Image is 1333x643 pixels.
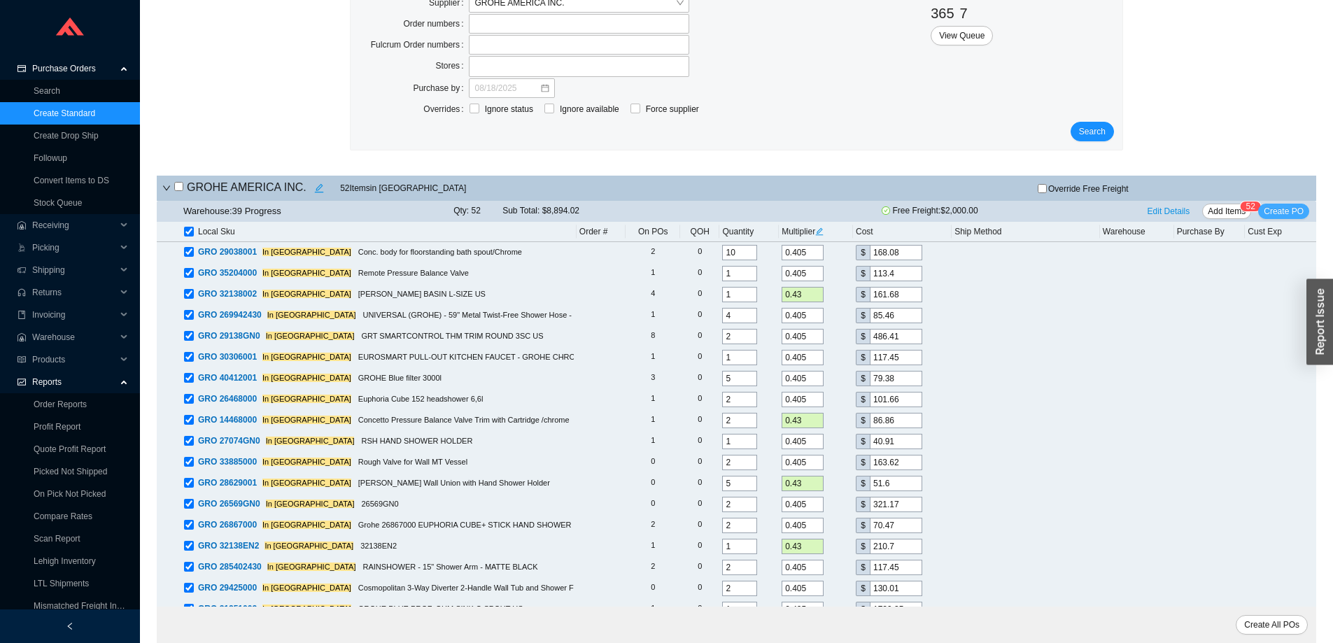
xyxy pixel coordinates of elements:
[32,304,116,326] span: Invoicing
[66,622,74,630] span: left
[361,437,472,445] span: RSH HAND SHOWER HOLDER
[34,131,99,141] a: Create Drop Ship
[32,326,116,348] span: Warehouse
[34,400,87,409] a: Order Reports
[554,102,625,116] span: Ignore available
[174,178,329,198] h4: GROHE AMERICA INC.
[423,99,469,119] label: Overrides
[680,389,719,410] td: 0
[856,476,870,491] div: $
[1245,222,1316,242] th: Cust Exp
[1148,204,1190,218] span: Edit Details
[32,259,116,281] span: Shipping
[680,557,719,578] td: 0
[856,539,870,554] div: $
[262,269,351,277] mark: In [GEOGRAPHIC_DATA]
[626,368,680,389] td: 3
[626,284,680,305] td: 4
[358,458,467,466] span: Rough Valve for Wall MT Vessel
[680,473,719,494] td: 0
[856,434,870,449] div: $
[32,236,116,259] span: Picking
[882,204,994,219] span: Free Freight:
[267,311,356,319] mark: In [GEOGRAPHIC_DATA]
[680,305,719,326] td: 0
[198,520,257,530] span: GRO 26867000
[362,311,626,319] span: UNIVERSAL (GROHE) - 59" Metal Twist-Free Shower Hose - MATTE BLACK
[262,479,351,487] mark: In [GEOGRAPHIC_DATA]
[1079,125,1106,139] span: Search
[198,541,259,551] span: GRO 32138EN2
[262,290,351,298] mark: In [GEOGRAPHIC_DATA]
[198,225,235,239] span: Local Sku
[680,431,719,452] td: 0
[358,521,648,529] span: Grohe 26867000 EUPHORIA CUBE+ STICK HAND SHOWER - 1 SPRAY, 1.75 GPM
[358,479,550,487] span: [PERSON_NAME] Wall Union with Hand Shower Holder
[198,562,262,572] span: GRO 285402430
[1236,615,1308,635] button: Create All POs
[32,281,116,304] span: Returns
[680,599,719,620] td: 0
[856,371,870,386] div: $
[1208,204,1246,218] span: Add Items
[853,222,952,242] th: Cost
[960,6,968,21] span: 7
[198,289,257,299] span: GRO 32138002
[198,499,260,509] span: GRO 26569GN0
[34,422,80,432] a: Profit Report
[626,389,680,410] td: 1
[17,355,27,364] span: read
[940,206,978,215] span: $2,000.00
[198,331,260,341] span: GRO 29138GN0
[626,515,680,536] td: 2
[1142,204,1196,219] button: Edit Details
[479,102,539,116] span: Ignore status
[474,81,539,95] input: 08/18/2025
[435,56,469,76] label: Stores
[403,14,469,34] label: Order numbers
[34,579,89,588] a: LTL Shipments
[680,326,719,347] td: 0
[1071,122,1114,141] button: Search
[198,394,257,404] span: GRO 26468000
[34,198,82,208] a: Stock Queue
[262,584,351,592] mark: In [GEOGRAPHIC_DATA]
[358,353,587,361] span: EUROSMART PULL-OUT KITCHEN FAUCET - GROHE CHROME
[198,415,257,425] span: GRO 14468000
[183,204,281,219] div: Warehouse: 39 Progress
[262,605,351,613] mark: In [GEOGRAPHIC_DATA]
[34,444,106,454] a: Quote Profit Report
[198,436,260,446] span: GRO 27074GN0
[856,497,870,512] div: $
[262,248,351,256] mark: In [GEOGRAPHIC_DATA]
[361,332,543,340] span: GRT SMARTCONTROL THM TRIM ROUND 3SC US
[34,511,92,521] a: Compare Rates
[358,269,469,277] span: Remote Pressure Balance Valve
[640,102,705,116] span: Force supplier
[162,184,171,192] span: down
[931,6,954,21] span: 365
[358,416,570,424] span: Concetto Pressure Balance Valve Trim with Cartridge /chrome
[262,374,351,382] mark: In [GEOGRAPHIC_DATA]
[32,371,116,393] span: Reports
[626,557,680,578] td: 2
[680,410,719,431] td: 0
[34,467,107,476] a: Picked Not Shipped
[882,206,890,215] span: check-circle
[626,242,680,263] td: 2
[1174,222,1246,242] th: Purchase By
[856,581,870,596] div: $
[358,584,658,592] span: Cosmopolitan 3-Way Diverter 2-Handle Wall Tub and Shower Faucet Trim Kit in Chrome
[453,206,469,215] span: Qty:
[939,29,985,43] span: View Queue
[856,602,870,617] div: $
[262,416,351,424] mark: In [GEOGRAPHIC_DATA]
[680,515,719,536] td: 0
[680,452,719,473] td: 0
[856,392,870,407] div: $
[266,437,355,445] mark: In [GEOGRAPHIC_DATA]
[680,263,719,284] td: 0
[856,350,870,365] div: $
[719,222,779,242] th: Quantity
[34,176,109,185] a: Convert Items to DS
